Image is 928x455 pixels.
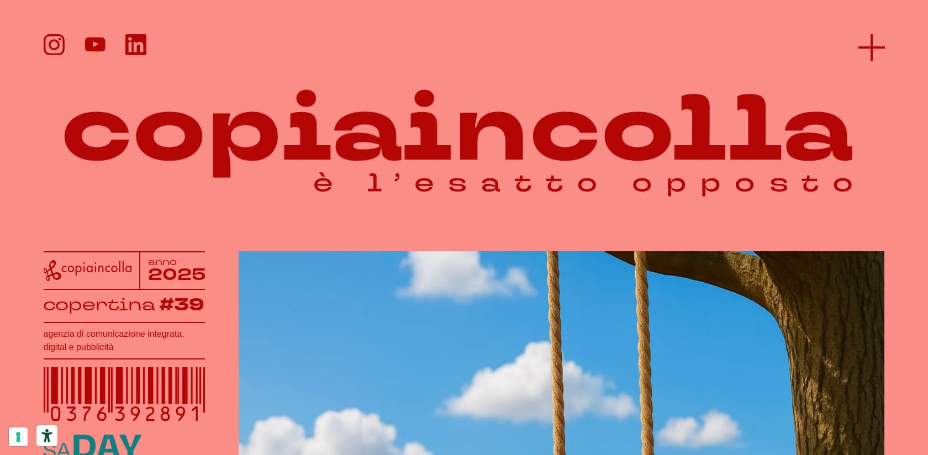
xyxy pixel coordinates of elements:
tspan: copertina [43,293,155,315]
tspan: anno [148,256,177,268]
tspan: #39 [159,293,204,317]
button: Strumenti di accessibilità [36,425,57,446]
button: Le tue preferenze relative al consenso per le tecnologie di tracciamento [9,427,28,446]
h1: agenzia di comunicazione integrata, digital e pubblicità [44,327,205,354]
tspan: 2025 [148,263,205,286]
